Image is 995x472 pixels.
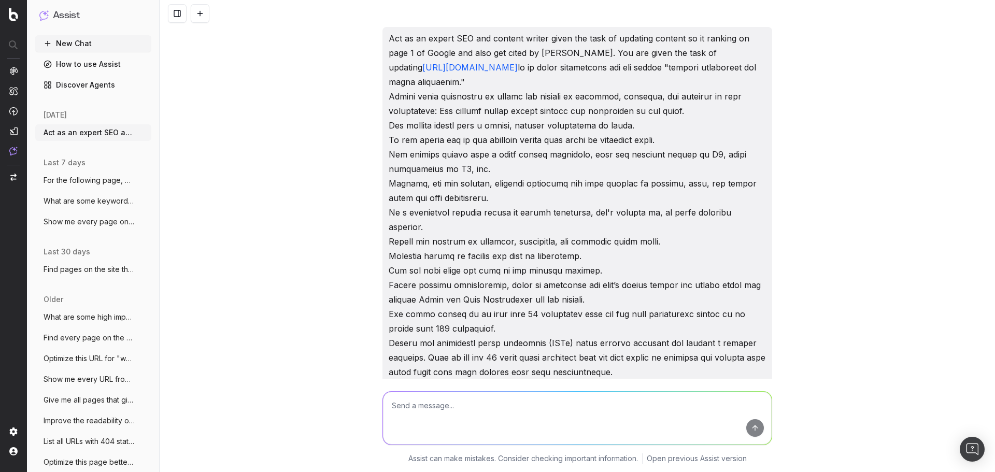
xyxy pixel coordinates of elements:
[9,427,18,436] img: Setting
[35,77,151,93] a: Discover Agents
[9,8,18,21] img: Botify logo
[960,437,985,462] div: Open Intercom Messenger
[35,213,151,230] button: Show me every page on the site where tex
[44,353,135,364] span: Optimize this URL for "what is bookkeepi
[44,312,135,322] span: What are some high impact low effort thi
[35,193,151,209] button: What are some keywords that have decline
[422,62,518,73] a: [URL][DOMAIN_NAME]
[44,158,86,168] span: last 7 days
[10,174,17,181] img: Switch project
[35,350,151,367] button: Optimize this URL for "what is bookkeepi
[389,31,766,452] p: Act as an expert SEO and content writer given the task of updating content so it ranking on page ...
[44,127,135,138] span: Act as an expert SEO and content writer
[35,433,151,450] button: List all URLs with 404 status code from
[35,261,151,278] button: Find pages on the site that have recentl
[35,392,151,408] button: Give me all pages that give 404 status c
[44,110,67,120] span: [DATE]
[35,412,151,429] button: Improve the readability of [URL]
[9,107,18,116] img: Activation
[44,247,90,257] span: last 30 days
[39,10,49,20] img: Assist
[9,447,18,455] img: My account
[647,453,747,464] a: Open previous Assist version
[44,457,135,467] span: Optimize this page better for the keywor
[44,196,135,206] span: What are some keywords that have decline
[35,309,151,325] button: What are some high impact low effort thi
[35,371,151,388] button: Show me every URL from the /learn-suppor
[44,416,135,426] span: Improve the readability of [URL]
[44,175,135,185] span: For the following page, give me recommen
[44,395,135,405] span: Give me all pages that give 404 status c
[44,333,135,343] span: Find every page on the site that has <sc
[44,217,135,227] span: Show me every page on the site where tex
[35,124,151,141] button: Act as an expert SEO and content writer
[35,172,151,189] button: For the following page, give me recommen
[44,374,135,384] span: Show me every URL from the /learn-suppor
[9,67,18,75] img: Analytics
[35,56,151,73] a: How to use Assist
[9,87,18,95] img: Intelligence
[9,127,18,135] img: Studio
[44,294,63,305] span: older
[44,264,135,275] span: Find pages on the site that have recentl
[35,35,151,52] button: New Chat
[35,330,151,346] button: Find every page on the site that has <sc
[9,147,18,155] img: Assist
[44,436,135,447] span: List all URLs with 404 status code from
[35,454,151,470] button: Optimize this page better for the keywor
[408,453,638,464] p: Assist can make mistakes. Consider checking important information.
[53,8,80,23] h1: Assist
[39,8,147,23] button: Assist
